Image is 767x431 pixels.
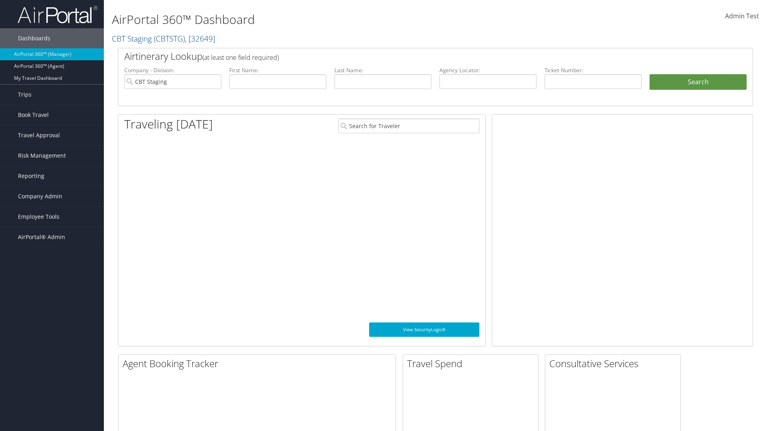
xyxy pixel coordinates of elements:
a: Admin Test [725,4,759,29]
span: Book Travel [18,105,49,125]
h2: Travel Spend [407,357,538,370]
h1: Traveling [DATE] [124,116,213,132]
span: Dashboards [18,28,50,48]
span: Risk Management [18,146,66,166]
a: View SecurityLogic® [369,322,479,337]
h1: AirPortal 360™ Dashboard [112,11,543,28]
input: Search for Traveler [338,119,479,133]
h2: Airtinerary Lookup [124,49,694,63]
img: airportal-logo.png [18,5,97,24]
span: ( CBTSTG ) [154,33,185,44]
span: , [ 32649 ] [185,33,215,44]
span: Travel Approval [18,125,60,145]
span: (at least one field required) [203,53,279,62]
a: CBT Staging [112,33,215,44]
label: Ticket Number: [544,66,642,74]
span: AirPortal® Admin [18,227,65,247]
button: Search [650,74,747,90]
span: Admin Test [725,12,759,20]
h2: Agent Booking Tracker [123,357,395,370]
span: Employee Tools [18,207,60,227]
span: Reporting [18,166,44,186]
label: Last Name: [334,66,431,74]
h2: Consultative Services [549,357,680,370]
span: Trips [18,85,32,105]
label: Agency Locator: [439,66,537,74]
label: First Name: [229,66,326,74]
span: Company Admin [18,186,62,206]
label: Company - Division: [124,66,221,74]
